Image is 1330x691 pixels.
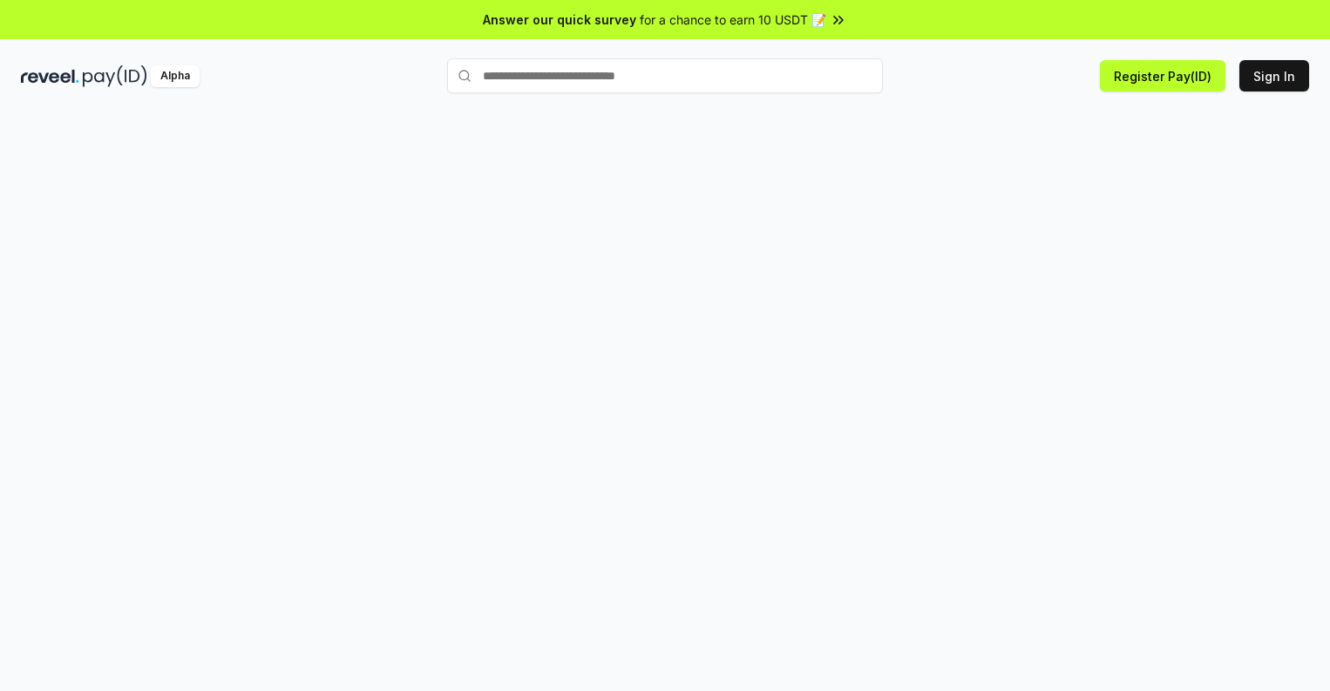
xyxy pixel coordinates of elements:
[483,10,636,29] span: Answer our quick survey
[1239,60,1309,91] button: Sign In
[1100,60,1225,91] button: Register Pay(ID)
[151,65,200,87] div: Alpha
[640,10,826,29] span: for a chance to earn 10 USDT 📝
[83,65,147,87] img: pay_id
[21,65,79,87] img: reveel_dark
